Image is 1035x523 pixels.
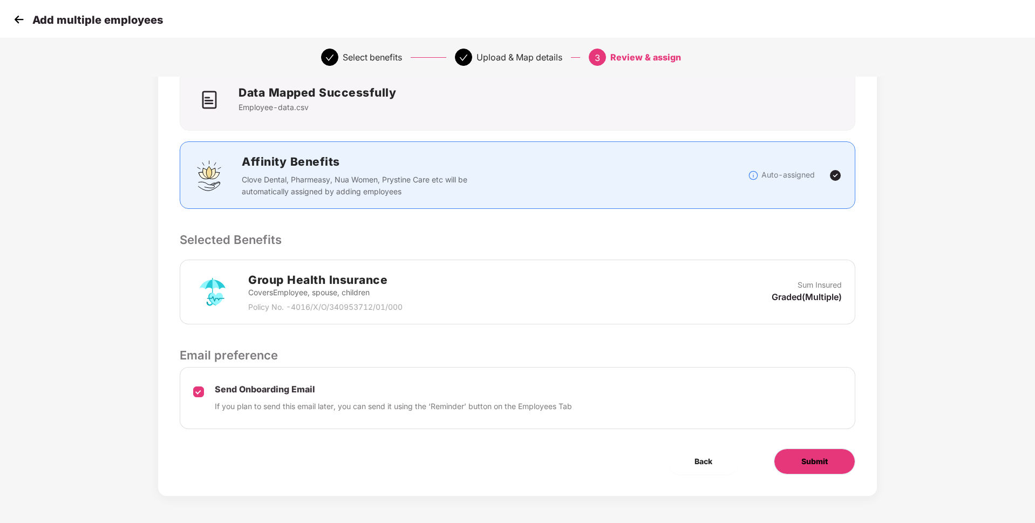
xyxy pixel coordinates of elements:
[668,449,739,474] button: Back
[801,456,828,467] span: Submit
[325,53,334,62] span: check
[761,169,815,181] p: Auto-assigned
[193,273,232,311] img: svg+xml;base64,PHN2ZyB4bWxucz0iaHR0cDovL3d3dy53My5vcmcvMjAwMC9zdmciIHdpZHRoPSI3MiIgaGVpZ2h0PSI3Mi...
[239,101,396,113] p: Employee-data.csv
[476,49,562,66] div: Upload & Map details
[193,159,226,192] img: svg+xml;base64,PHN2ZyBpZD0iQWZmaW5pdHlfQmVuZWZpdHMiIGRhdGEtbmFtZT0iQWZmaW5pdHkgQmVuZWZpdHMiIHhtbG...
[595,52,600,63] span: 3
[829,169,842,182] img: svg+xml;base64,PHN2ZyBpZD0iVGljay0yNHgyNCIgeG1sbnM9Imh0dHA6Ly93d3cudzMub3JnLzIwMDAvc3ZnIiB3aWR0aD...
[248,287,403,298] p: Covers Employee, spouse, children
[32,13,163,26] p: Add multiple employees
[343,49,402,66] div: Select benefits
[193,84,226,116] img: icon
[215,400,572,412] p: If you plan to send this email later, you can send it using the ‘Reminder’ button on the Employee...
[459,53,468,62] span: check
[215,384,572,395] p: Send Onboarding Email
[180,346,855,364] p: Email preference
[242,153,629,171] h2: Affinity Benefits
[610,49,681,66] div: Review & assign
[798,279,842,291] p: Sum Insured
[239,84,396,101] h2: Data Mapped Successfully
[180,230,855,249] p: Selected Benefits
[248,301,403,313] p: Policy No. - 4016/X/O/340953712/01/000
[748,170,759,181] img: svg+xml;base64,PHN2ZyBpZD0iSW5mb18tXzMyeDMyIiBkYXRhLW5hbWU9IkluZm8gLSAzMngzMiIgeG1sbnM9Imh0dHA6Ly...
[11,11,27,28] img: svg+xml;base64,PHN2ZyB4bWxucz0iaHR0cDovL3d3dy53My5vcmcvMjAwMC9zdmciIHdpZHRoPSIzMCIgaGVpZ2h0PSIzMC...
[774,449,855,474] button: Submit
[694,456,712,467] span: Back
[242,174,474,198] p: Clove Dental, Pharmeasy, Nua Women, Prystine Care etc will be automatically assigned by adding em...
[772,291,842,303] p: Graded(Multiple)
[248,271,403,289] h2: Group Health Insurance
